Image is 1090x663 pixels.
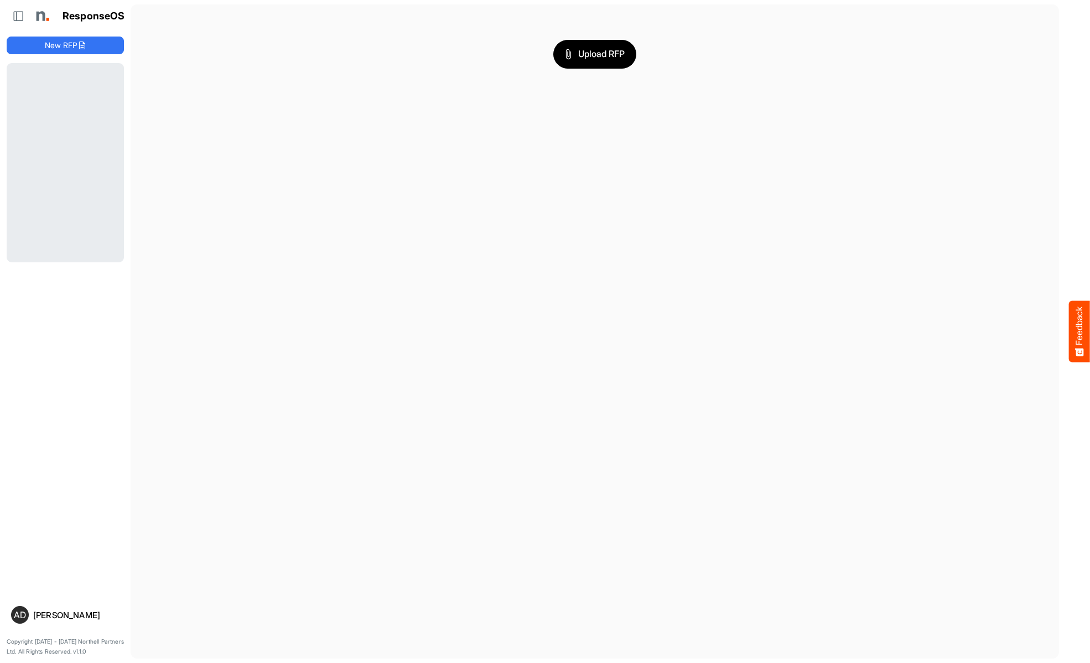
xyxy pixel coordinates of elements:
[30,5,53,27] img: Northell
[33,611,120,619] div: [PERSON_NAME]
[63,11,125,22] h1: ResponseOS
[14,610,26,619] span: AD
[7,637,124,656] p: Copyright [DATE] - [DATE] Northell Partners Ltd. All Rights Reserved. v1.1.0
[565,47,625,61] span: Upload RFP
[553,40,636,69] button: Upload RFP
[7,37,124,54] button: New RFP
[1069,301,1090,362] button: Feedback
[7,63,124,262] div: Loading...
